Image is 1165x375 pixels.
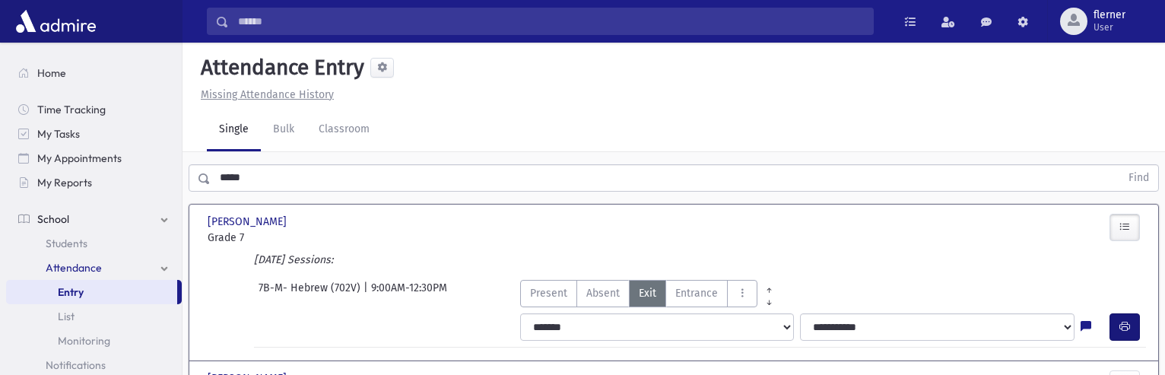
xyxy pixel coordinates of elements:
a: My Tasks [6,122,182,146]
span: Attendance [46,261,102,275]
a: Classroom [306,109,382,151]
a: School [6,207,182,231]
img: AdmirePro [12,6,100,37]
span: Notifications [46,358,106,372]
input: Search [229,8,873,35]
a: My Appointments [6,146,182,170]
a: Monitoring [6,329,182,353]
span: Exit [639,285,656,301]
span: flerner [1094,9,1125,21]
span: Entry [58,285,84,299]
span: [PERSON_NAME] [208,214,290,230]
span: Entrance [675,285,718,301]
div: AttTypes [520,280,781,307]
span: Home [37,66,66,80]
span: 9:00AM-12:30PM [371,280,447,307]
a: My Reports [6,170,182,195]
h5: Attendance Entry [195,55,364,81]
span: Monitoring [58,334,110,348]
a: Bulk [261,109,306,151]
button: Find [1119,165,1158,191]
span: Absent [586,285,620,301]
a: Time Tracking [6,97,182,122]
span: Time Tracking [37,103,106,116]
a: Entry [6,280,177,304]
u: Missing Attendance History [201,88,334,101]
span: Grade 7 [208,230,351,246]
span: User [1094,21,1125,33]
span: | [363,280,371,307]
a: Attendance [6,256,182,280]
span: Students [46,237,87,250]
a: Missing Attendance History [195,88,334,101]
span: School [37,212,69,226]
span: My Appointments [37,151,122,165]
a: Home [6,61,182,85]
span: 7B-M- Hebrew (702V) [259,280,363,307]
span: List [58,310,75,323]
span: My Tasks [37,127,80,141]
i: [DATE] Sessions: [254,253,333,266]
span: Present [530,285,567,301]
span: My Reports [37,176,92,189]
a: Students [6,231,182,256]
a: Single [207,109,261,151]
a: List [6,304,182,329]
